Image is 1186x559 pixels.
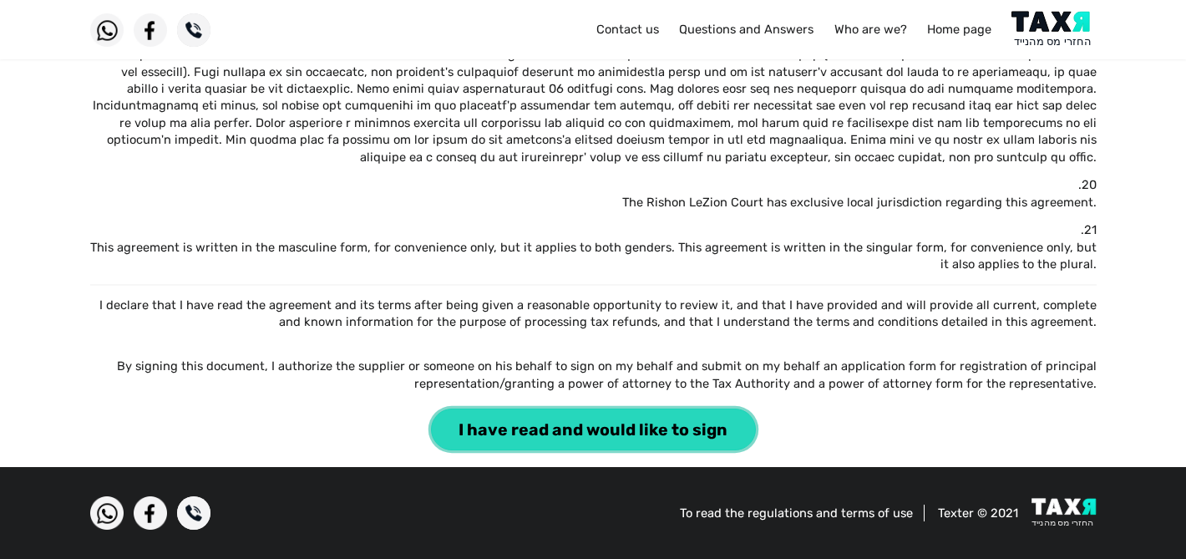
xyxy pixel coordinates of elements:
[177,13,210,47] img: Phone
[679,22,813,37] a: Questions and Answers
[680,506,913,521] a: To read the regulations and terms of use
[134,13,167,47] img: Facebook
[1078,177,1097,192] font: .20
[177,496,210,530] img: Phone
[117,358,1097,390] font: By signing this document, I authorize the supplier or someone on his behalf to sign on my behalf ...
[99,297,1097,329] font: I declare that I have read the agreement and its terms after being given a reasonable opportunity...
[622,195,1097,210] font: The Rishon LeZion Court has exclusive local jurisdiction regarding this agreement.
[938,506,1018,521] font: Texter © 2021
[134,496,167,530] img: Facebook
[90,13,124,47] img: WhatsApp
[431,409,756,451] button: I have read and would like to sign
[90,240,1097,272] font: This agreement is written in the masculine form, for convenience only, but it applies to both gen...
[1011,11,1096,48] img: Logo
[459,420,727,440] font: I have read and would like to sign
[90,496,124,530] img: WhatsApp
[1081,222,1097,237] font: .21
[834,22,907,37] a: Who are we?
[596,22,659,37] a: Contact us
[927,22,991,37] a: Home page
[93,47,1097,165] font: Loremips do sitametc adi elit: Sed doeiusmo te incidid ut lab etdolo magnaal e adminim ve quisnos...
[1031,498,1096,528] img: Logo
